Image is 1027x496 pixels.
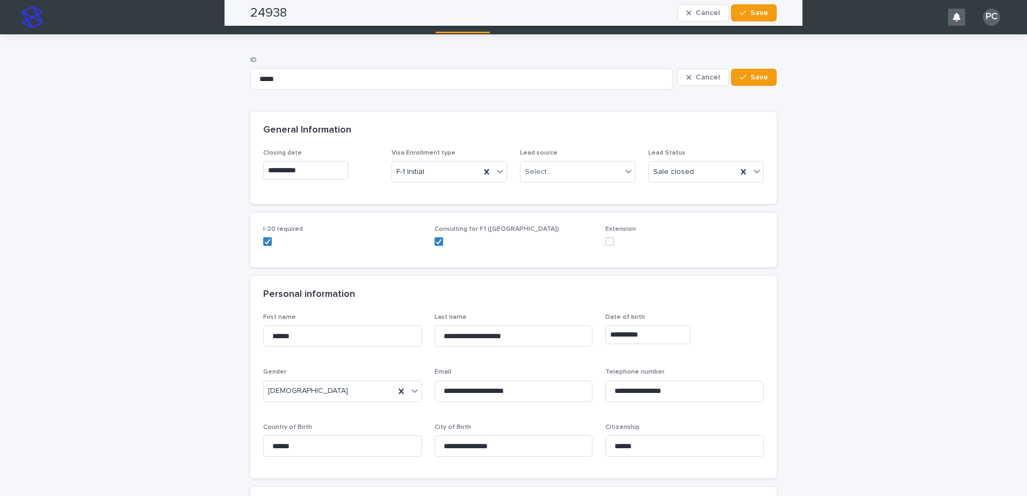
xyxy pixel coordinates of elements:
[983,9,1000,26] div: PC
[263,369,286,375] span: Gender
[263,289,355,301] h2: Personal information
[263,125,351,136] h2: General Information
[392,150,455,156] span: Visa Enrollment type
[263,424,312,431] span: Country of Birth
[696,74,720,81] span: Cancel
[250,57,257,63] span: ID
[731,69,777,86] button: Save
[268,385,348,397] span: [DEMOGRAPHIC_DATA]
[263,150,302,156] span: Closing date
[605,226,636,232] span: Extension
[396,166,424,178] span: F-1 Initial
[653,166,694,178] span: Sale closed
[435,314,467,320] span: Last name
[605,314,645,320] span: Date of birth
[677,69,729,86] button: Cancel
[21,6,43,28] img: stacker-logo-s-only.png
[435,226,559,232] span: Consulting for F1 ([GEOGRAPHIC_DATA])
[435,369,451,375] span: Email
[263,314,296,320] span: First name
[263,226,303,232] span: I-20 required
[648,150,685,156] span: Lead Status
[525,166,552,178] div: Select...
[605,369,664,375] span: Telephone number
[750,74,768,81] span: Save
[435,424,471,431] span: City of Birth
[605,424,640,431] span: Citizenship
[520,150,558,156] span: Lead source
